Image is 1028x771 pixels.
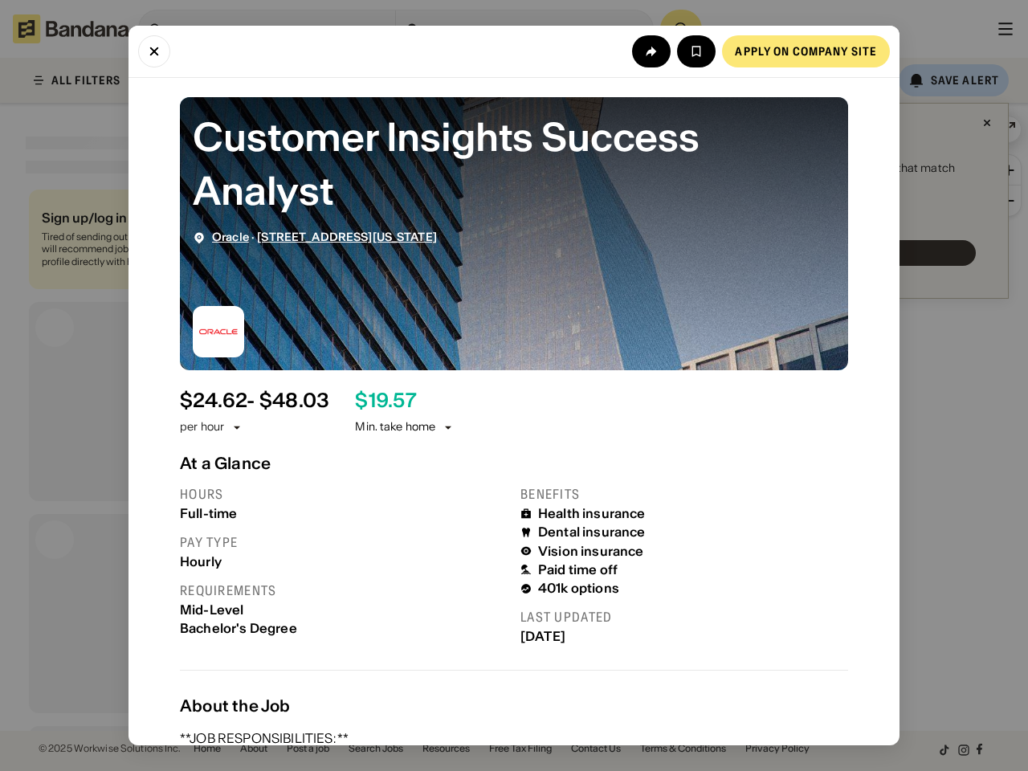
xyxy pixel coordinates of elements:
div: Full-time [180,506,508,521]
div: Vision insurance [538,544,644,559]
a: Oracle [212,230,249,244]
div: Hourly [180,554,508,569]
button: Close [138,35,170,67]
img: Oracle logo [193,306,244,357]
div: Health insurance [538,506,646,521]
div: Customer Insights Success Analyst [193,110,835,218]
div: Requirements [180,582,508,599]
div: **JOB RESPONSIBILITIES: ** [180,728,349,748]
div: Last updated [520,609,848,626]
div: Pay type [180,534,508,551]
div: Mid-Level [180,602,508,618]
div: Hours [180,486,508,503]
div: About the Job [180,696,848,716]
div: 401k options [538,581,619,596]
div: At a Glance [180,454,848,473]
a: [STREET_ADDRESS][US_STATE] [257,230,437,244]
div: Benefits [520,486,848,503]
div: · [212,230,437,244]
div: $ 19.57 [355,390,416,413]
div: Min. take home [355,419,455,435]
div: $ 24.62 - $48.03 [180,390,329,413]
div: Paid time off [538,562,618,577]
div: Apply on company site [735,46,877,57]
div: [DATE] [520,629,848,644]
div: Dental insurance [538,524,646,540]
div: Bachelor's Degree [180,621,508,636]
div: per hour [180,419,224,435]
